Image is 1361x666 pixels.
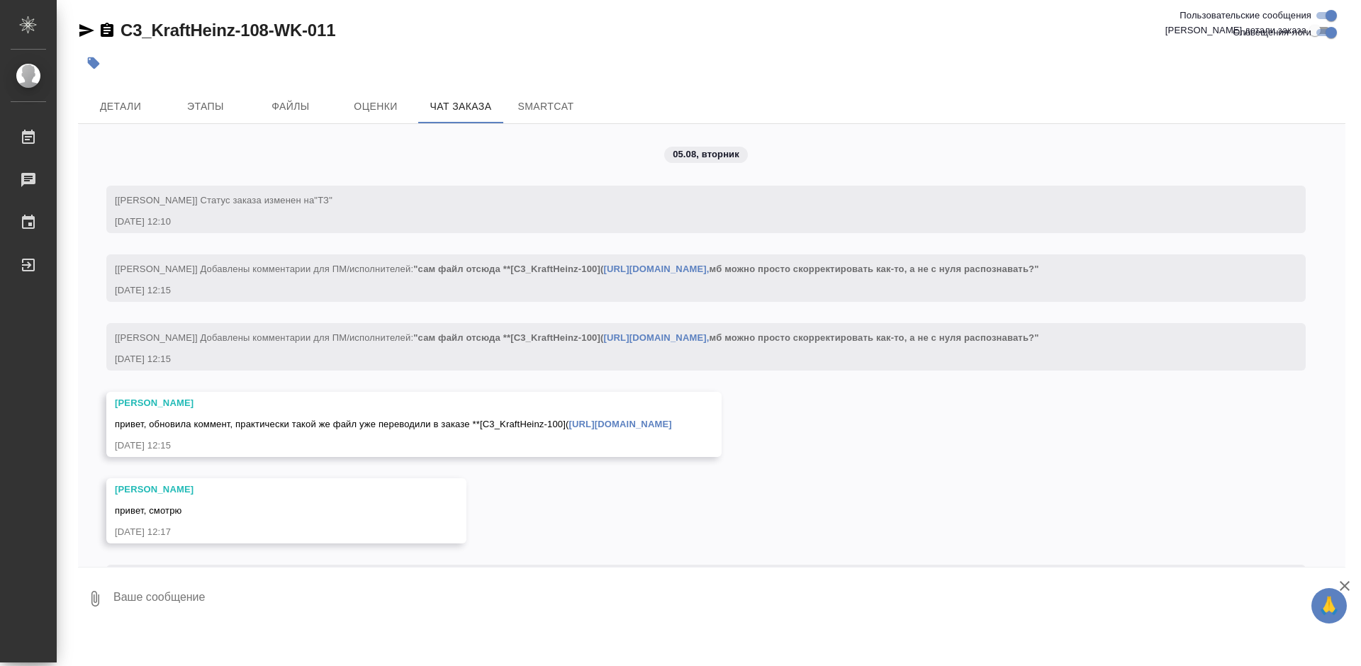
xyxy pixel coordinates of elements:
[673,147,739,162] p: 05.08, вторник
[115,482,417,497] div: [PERSON_NAME]
[115,419,672,429] span: привет, обновила коммент, практически такой же файл уже переводили в заказе **[C3_KraftHeinz-100](
[115,332,1039,343] span: [[PERSON_NAME]] Добавлены комментарии для ПМ/исполнителей:
[569,419,671,429] a: [URL][DOMAIN_NAME]
[603,332,709,343] a: [URL][DOMAIN_NAME],
[1233,26,1311,40] span: Оповещения-логи
[99,22,116,39] button: Скопировать ссылку
[314,195,332,205] span: "ТЗ"
[115,352,1256,366] div: [DATE] 12:15
[257,98,325,115] span: Файлы
[1165,23,1306,38] span: [PERSON_NAME] детали заказа
[1180,9,1311,23] span: Пользовательские сообщения
[115,283,1256,298] div: [DATE] 12:15
[86,98,155,115] span: Детали
[603,264,709,274] a: [URL][DOMAIN_NAME],
[115,264,1039,274] span: [[PERSON_NAME]] Добавлены комментарии для ПМ/исполнителей:
[427,98,495,115] span: Чат заказа
[115,396,672,410] div: [PERSON_NAME]
[172,98,240,115] span: Этапы
[121,21,335,40] a: C3_KraftHeinz-108-WK-011
[115,505,182,516] span: привет, смотрю
[413,264,1038,274] span: "сам файл отсюда **[C3_KraftHeinz-100]( мб можно просто скорректировать как-то, а не с нуля распо...
[115,215,1256,229] div: [DATE] 12:10
[115,195,332,205] span: [[PERSON_NAME]] Статус заказа изменен на
[342,98,410,115] span: Оценки
[78,22,95,39] button: Скопировать ссылку для ЯМессенджера
[1311,588,1347,623] button: 🙏
[78,47,109,79] button: Добавить тэг
[1317,591,1341,621] span: 🙏
[413,332,1038,343] span: "сам файл отсюда **[C3_KraftHeinz-100]( мб можно просто скорректировать как-то, а не с нуля распо...
[512,98,580,115] span: SmartCat
[115,439,672,453] div: [DATE] 12:15
[115,525,417,539] div: [DATE] 12:17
